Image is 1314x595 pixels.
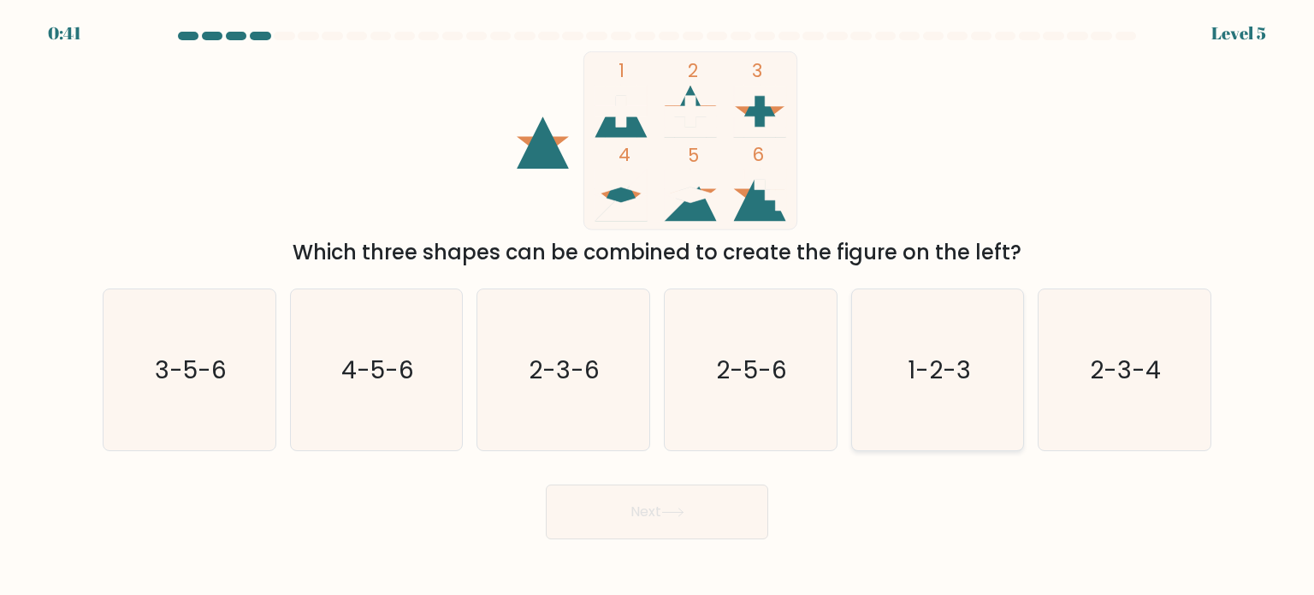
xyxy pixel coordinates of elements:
text: 4-5-6 [341,352,414,386]
text: 2-5-6 [717,352,788,386]
text: 3-5-6 [155,352,227,386]
text: 2-3-6 [530,352,601,386]
tspan: 6 [752,142,764,167]
button: Next [546,485,768,539]
div: 0:41 [48,21,81,46]
text: 2-3-4 [1091,352,1162,386]
tspan: 4 [619,142,630,167]
tspan: 1 [619,58,624,83]
div: Which three shapes can be combined to create the figure on the left? [113,237,1201,268]
tspan: 3 [752,58,762,83]
tspan: 2 [688,58,698,83]
tspan: 5 [688,143,699,168]
text: 1-2-3 [908,352,971,386]
div: Level 5 [1211,21,1266,46]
